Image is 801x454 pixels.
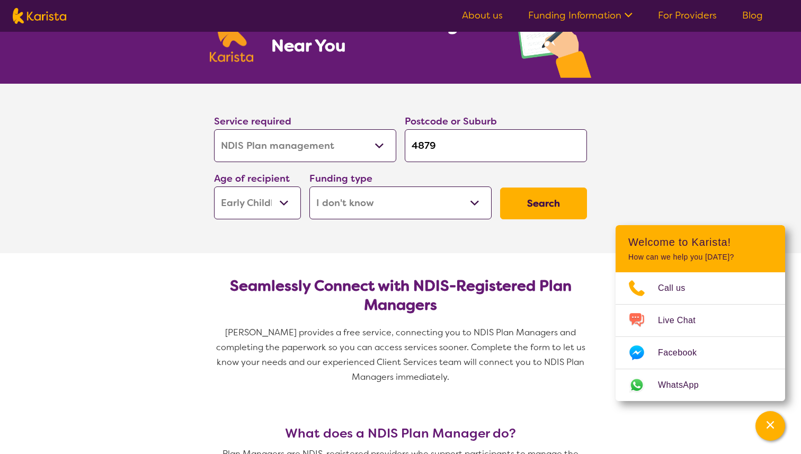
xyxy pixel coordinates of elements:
[462,9,503,22] a: About us
[755,411,785,441] button: Channel Menu
[628,253,772,262] p: How can we help you [DATE]?
[309,172,372,185] label: Funding type
[616,225,785,401] div: Channel Menu
[658,377,711,393] span: WhatsApp
[214,172,290,185] label: Age of recipient
[271,14,493,56] h1: Find NDIS Plan Managers Near You
[210,426,591,441] h3: What does a NDIS Plan Manager do?
[500,188,587,219] button: Search
[658,9,717,22] a: For Providers
[13,8,66,24] img: Karista logo
[214,115,291,128] label: Service required
[405,115,497,128] label: Postcode or Suburb
[658,280,698,296] span: Call us
[616,369,785,401] a: Web link opens in a new tab.
[528,9,633,22] a: Funding Information
[742,9,763,22] a: Blog
[216,327,588,382] span: [PERSON_NAME] provides a free service, connecting you to NDIS Plan Managers and completing the pa...
[658,345,709,361] span: Facebook
[222,277,578,315] h2: Seamlessly Connect with NDIS-Registered Plan Managers
[658,313,708,328] span: Live Chat
[405,129,587,162] input: Type
[628,236,772,248] h2: Welcome to Karista!
[616,272,785,401] ul: Choose channel
[210,5,253,62] img: Karista logo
